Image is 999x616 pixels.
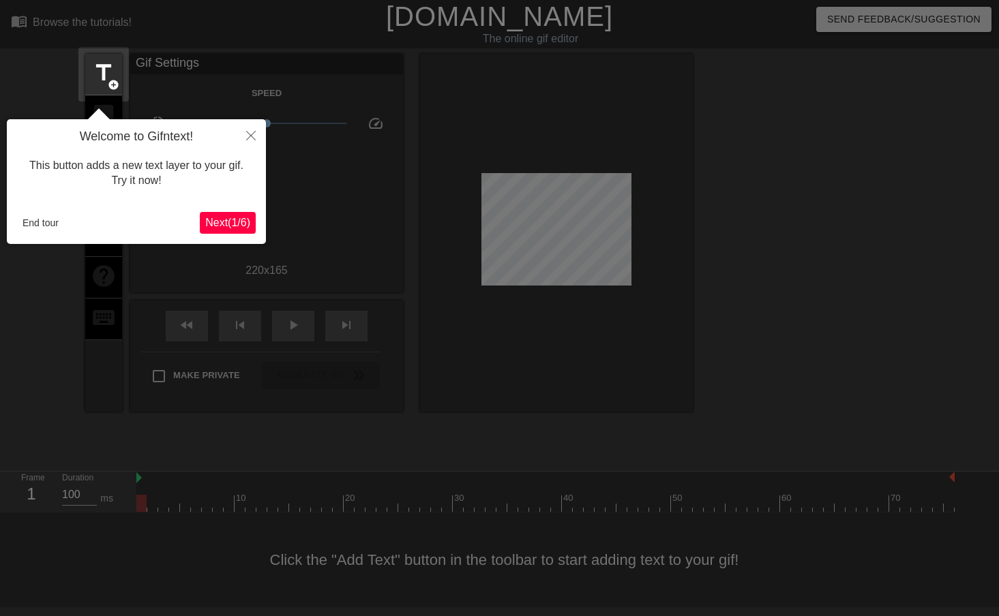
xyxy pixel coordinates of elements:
[236,119,266,151] button: Close
[17,144,256,202] div: This button adds a new text layer to your gif. Try it now!
[17,213,64,233] button: End tour
[200,212,256,234] button: Next
[17,129,256,144] h4: Welcome to Gifntext!
[205,217,250,228] span: Next ( 1 / 6 )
